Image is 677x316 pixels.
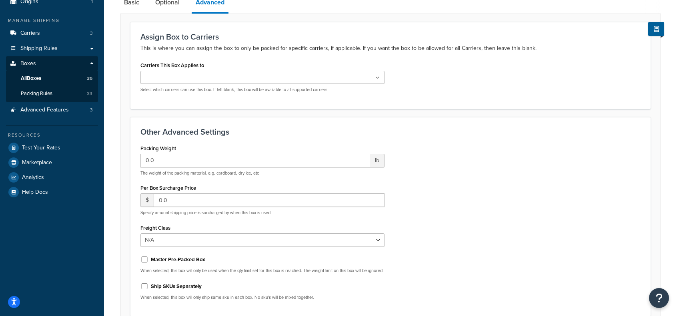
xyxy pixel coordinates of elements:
label: Master Pre-Packed Box [151,256,205,263]
p: Select which carriers can use this box. If left blank, this box will be available to all supporte... [140,87,385,93]
li: Advanced Features [6,103,98,117]
div: Resources [6,132,98,139]
a: Analytics [6,170,98,185]
label: Ship SKUs Separately [151,283,202,290]
span: Help Docs [22,189,48,196]
a: AllBoxes35 [6,71,98,86]
li: Carriers [6,26,98,41]
span: 3 [90,30,93,37]
a: Help Docs [6,185,98,199]
span: Packing Rules [21,90,52,97]
p: The weight of the packing material, e.g. cardboard, dry ice, etc [140,170,385,176]
div: Manage Shipping [6,17,98,24]
h3: Assign Box to Carriers [140,32,641,41]
button: Show Help Docs [648,22,664,36]
span: Analytics [22,174,44,181]
p: This is where you can assign the box to only be packed for specific carriers, if applicable. If y... [140,44,641,53]
label: Freight Class [140,225,170,231]
p: When selected, this box will only be used when the qty limit set for this box is reached. The wei... [140,268,385,274]
span: Test Your Rates [22,145,60,151]
label: Per Box Surcharge Price [140,185,196,191]
a: Carriers3 [6,26,98,41]
a: Packing Rules33 [6,86,98,101]
li: Packing Rules [6,86,98,101]
label: Carriers This Box Applies to [140,62,204,68]
a: Advanced Features3 [6,103,98,117]
p: When selected, this box will only ship same sku in each box. No sku's will be mixed together. [140,294,385,300]
span: lb [370,154,385,167]
span: Marketplace [22,159,52,166]
span: Shipping Rules [20,45,58,52]
span: Boxes [20,60,36,67]
h3: Other Advanced Settings [140,127,641,136]
p: Specify amount shipping price is surcharged by when this box is used [140,210,385,216]
label: Packing Weight [140,145,176,151]
span: 35 [87,75,92,82]
span: 33 [87,90,92,97]
a: Boxes [6,56,98,71]
span: All Boxes [21,75,41,82]
li: Boxes [6,56,98,102]
button: Open Resource Center [649,288,669,308]
a: Shipping Rules [6,41,98,56]
span: Carriers [20,30,40,37]
span: 3 [90,107,93,113]
span: Advanced Features [20,107,69,113]
span: $ [140,193,154,207]
a: Marketplace [6,155,98,170]
a: Test Your Rates [6,141,98,155]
